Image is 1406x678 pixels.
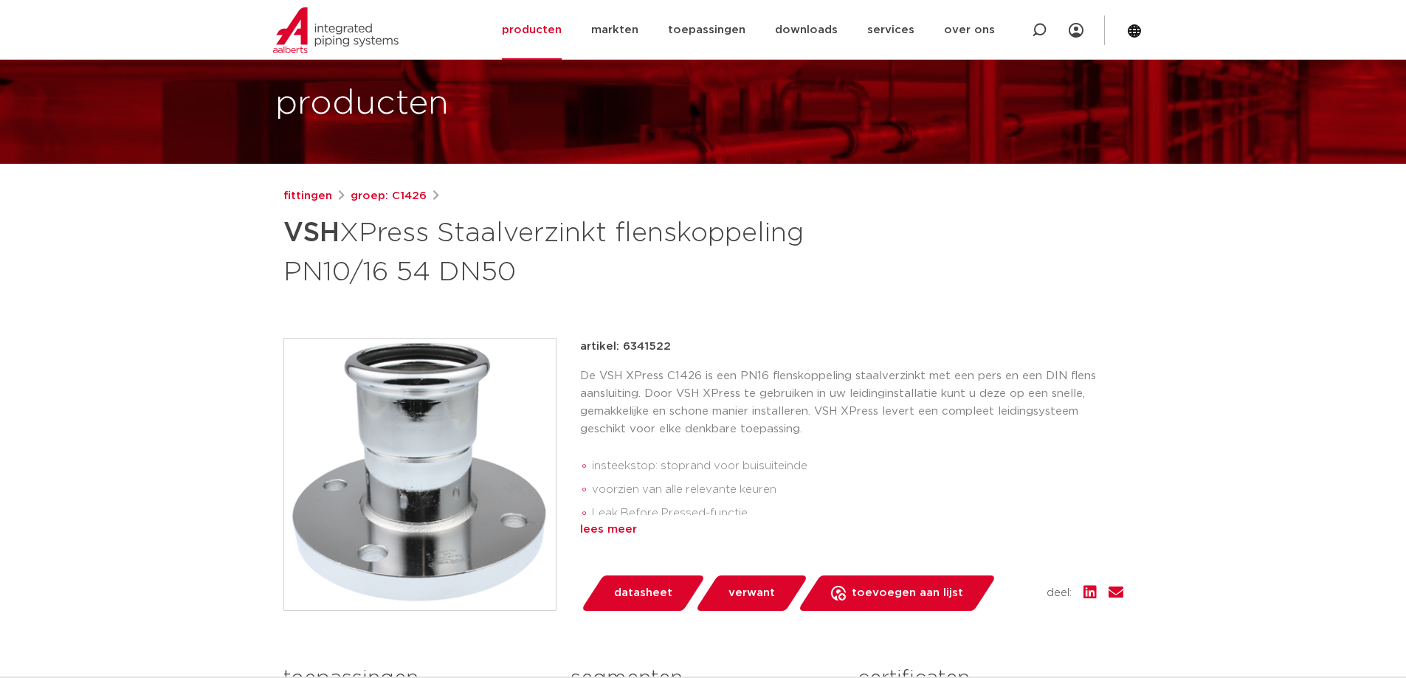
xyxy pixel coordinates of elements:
[728,581,775,605] span: verwant
[275,80,449,128] h1: producten
[695,575,808,611] a: verwant
[592,502,1123,525] li: Leak Before Pressed-functie
[283,187,332,205] a: fittingen
[580,575,706,611] a: datasheet
[351,187,427,205] a: groep: C1426
[284,339,556,610] img: Product Image for VSH XPress Staalverzinkt flenskoppeling PN10/16 54 DN50
[283,211,838,291] h1: XPress Staalverzinkt flenskoppeling PN10/16 54 DN50
[580,521,1123,539] div: lees meer
[852,581,963,605] span: toevoegen aan lijst
[1047,584,1072,602] span: deel:
[580,338,671,356] p: artikel: 6341522
[592,454,1123,478] li: insteekstop: stoprand voor buisuiteinde
[580,367,1123,438] p: De VSH XPress C1426 is een PN16 flenskoppeling staalverzinkt met een pers en een DIN flens aanslu...
[283,220,340,246] strong: VSH
[592,478,1123,502] li: voorzien van alle relevante keuren
[614,581,672,605] span: datasheet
